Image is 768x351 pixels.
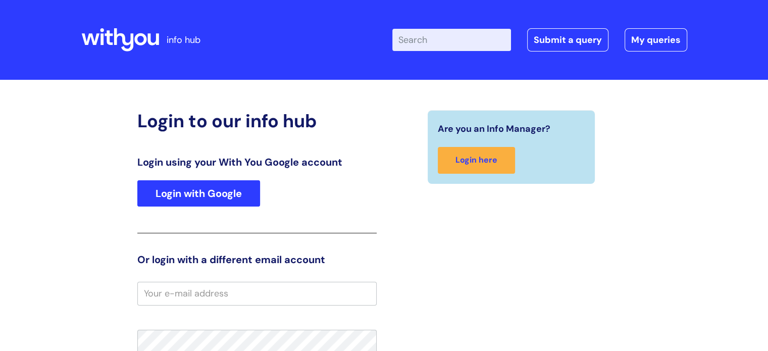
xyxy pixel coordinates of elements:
[137,156,377,168] h3: Login using your With You Google account
[392,29,511,51] input: Search
[137,254,377,266] h3: Or login with a different email account
[137,282,377,305] input: Your e-mail address
[137,180,260,207] a: Login with Google
[527,28,608,52] a: Submit a query
[438,147,515,174] a: Login here
[625,28,687,52] a: My queries
[167,32,200,48] p: info hub
[137,110,377,132] h2: Login to our info hub
[438,121,550,137] span: Are you an Info Manager?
